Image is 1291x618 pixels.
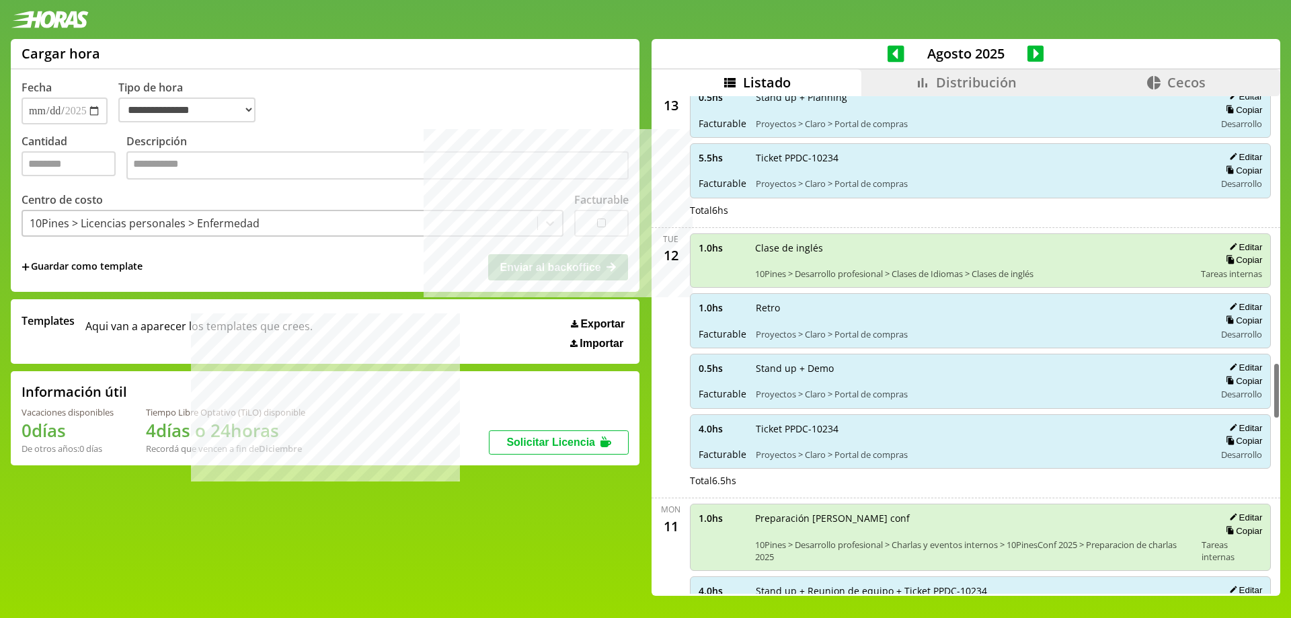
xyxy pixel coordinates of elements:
button: Editar [1225,584,1262,596]
span: Facturable [699,387,746,400]
label: Descripción [126,134,629,183]
span: Stand up + Reunion de equipo + Ticket PPDC-10234 [756,584,1206,597]
div: scrollable content [652,96,1280,594]
span: Tareas internas [1201,268,1262,280]
span: Desarrollo [1221,178,1262,190]
div: 12 [660,245,682,266]
span: Clase de inglés [755,241,1192,254]
div: De otros años: 0 días [22,442,114,455]
div: 10Pines > Licencias personales > Enfermedad [30,216,260,231]
div: Total 6.5 hs [690,474,1272,487]
span: Solicitar Licencia [506,436,595,448]
span: 4.0 hs [699,584,746,597]
span: Proyectos > Claro > Portal de compras [756,388,1206,400]
button: Editar [1225,91,1262,102]
span: Retro [756,301,1206,314]
span: Cecos [1167,73,1206,91]
span: Desarrollo [1221,449,1262,461]
label: Facturable [574,192,629,207]
span: Facturable [699,448,746,461]
h1: 4 días o 24 horas [146,418,305,442]
button: Solicitar Licencia [489,430,629,455]
div: Tue [663,233,678,245]
span: Preparación [PERSON_NAME] conf [755,512,1193,525]
button: Exportar [567,317,629,331]
div: Recordá que vencen a fin de [146,442,305,455]
button: Copiar [1222,104,1262,116]
span: Facturable [699,177,746,190]
span: Agosto 2025 [904,44,1027,63]
button: Copiar [1222,165,1262,176]
button: Editar [1225,241,1262,253]
button: Editar [1225,301,1262,313]
span: Ticket PPDC-10234 [756,422,1206,435]
span: 0.5 hs [699,362,746,375]
span: Stand up + Demo [756,362,1206,375]
span: Proyectos > Claro > Portal de compras [756,178,1206,190]
span: Proyectos > Claro > Portal de compras [756,449,1206,461]
span: Proyectos > Claro > Portal de compras [756,118,1206,130]
span: Ticket PPDC-10234 [756,151,1206,164]
span: Listado [743,73,791,91]
b: Diciembre [259,442,302,455]
span: Desarrollo [1221,388,1262,400]
span: 1.0 hs [699,512,746,525]
div: Vacaciones disponibles [22,406,114,418]
div: 13 [660,94,682,116]
div: 11 [660,515,682,537]
span: Desarrollo [1221,328,1262,340]
span: Aqui van a aparecer los templates que crees. [85,313,313,350]
button: Copiar [1222,525,1262,537]
label: Fecha [22,80,52,95]
select: Tipo de hora [118,98,256,122]
span: 10Pines > Desarrollo profesional > Clases de Idiomas > Clases de inglés [755,268,1192,280]
button: Editar [1225,151,1262,163]
label: Centro de costo [22,192,103,207]
span: 1.0 hs [699,301,746,314]
span: 0.5 hs [699,91,746,104]
button: Copiar [1222,315,1262,326]
h1: Cargar hora [22,44,100,63]
input: Cantidad [22,151,116,176]
button: Copiar [1222,375,1262,387]
div: Mon [661,504,680,515]
span: Stand up + Planning [756,91,1206,104]
button: Copiar [1222,254,1262,266]
span: 1.0 hs [699,241,746,254]
span: +Guardar como template [22,260,143,274]
span: Importar [580,338,623,350]
div: Tiempo Libre Optativo (TiLO) disponible [146,406,305,418]
button: Editar [1225,422,1262,434]
span: + [22,260,30,274]
span: Desarrollo [1221,118,1262,130]
span: Facturable [699,117,746,130]
button: Editar [1225,512,1262,523]
span: 4.0 hs [699,422,746,435]
div: Total 6 hs [690,204,1272,217]
span: Templates [22,313,75,328]
button: Editar [1225,362,1262,373]
span: Exportar [580,318,625,330]
span: Facturable [699,327,746,340]
span: Distribución [936,73,1017,91]
span: Tareas internas [1202,539,1262,563]
span: 10Pines > Desarrollo profesional > Charlas y eventos internos > 10PinesConf 2025 > Preparacion de... [755,539,1193,563]
button: Copiar [1222,435,1262,447]
textarea: Descripción [126,151,629,180]
span: Proyectos > Claro > Portal de compras [756,328,1206,340]
img: logotipo [11,11,89,28]
h1: 0 días [22,418,114,442]
h2: Información útil [22,383,127,401]
span: 5.5 hs [699,151,746,164]
label: Tipo de hora [118,80,266,124]
label: Cantidad [22,134,126,183]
